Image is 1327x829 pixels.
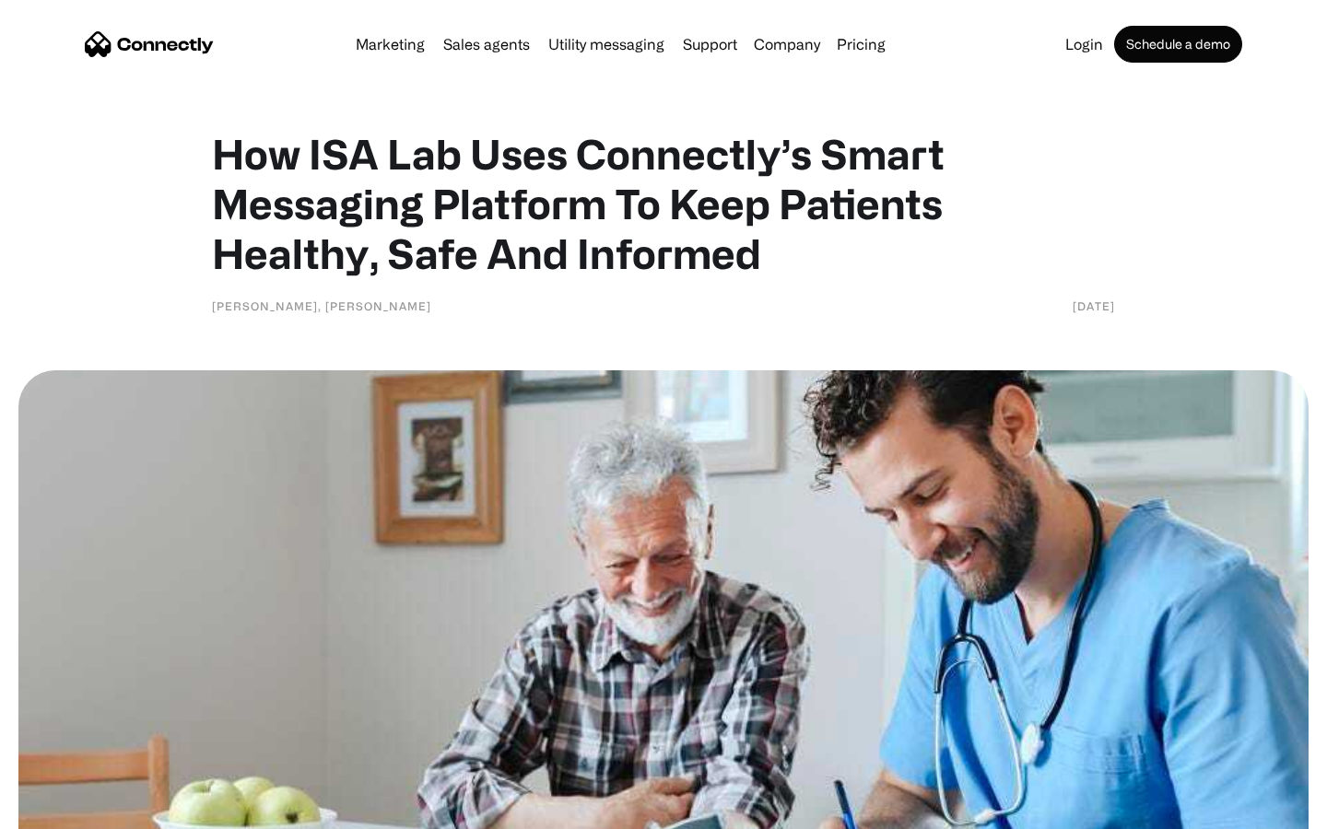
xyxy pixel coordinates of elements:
[348,37,432,52] a: Marketing
[436,37,537,52] a: Sales agents
[1073,297,1115,315] div: [DATE]
[212,129,1115,278] h1: How ISA Lab Uses Connectly’s Smart Messaging Platform To Keep Patients Healthy, Safe And Informed
[754,31,820,57] div: Company
[829,37,893,52] a: Pricing
[1058,37,1110,52] a: Login
[18,797,111,823] aside: Language selected: English
[675,37,745,52] a: Support
[748,31,826,57] div: Company
[1114,26,1242,63] a: Schedule a demo
[541,37,672,52] a: Utility messaging
[37,797,111,823] ul: Language list
[212,297,431,315] div: [PERSON_NAME], [PERSON_NAME]
[85,30,214,58] a: home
